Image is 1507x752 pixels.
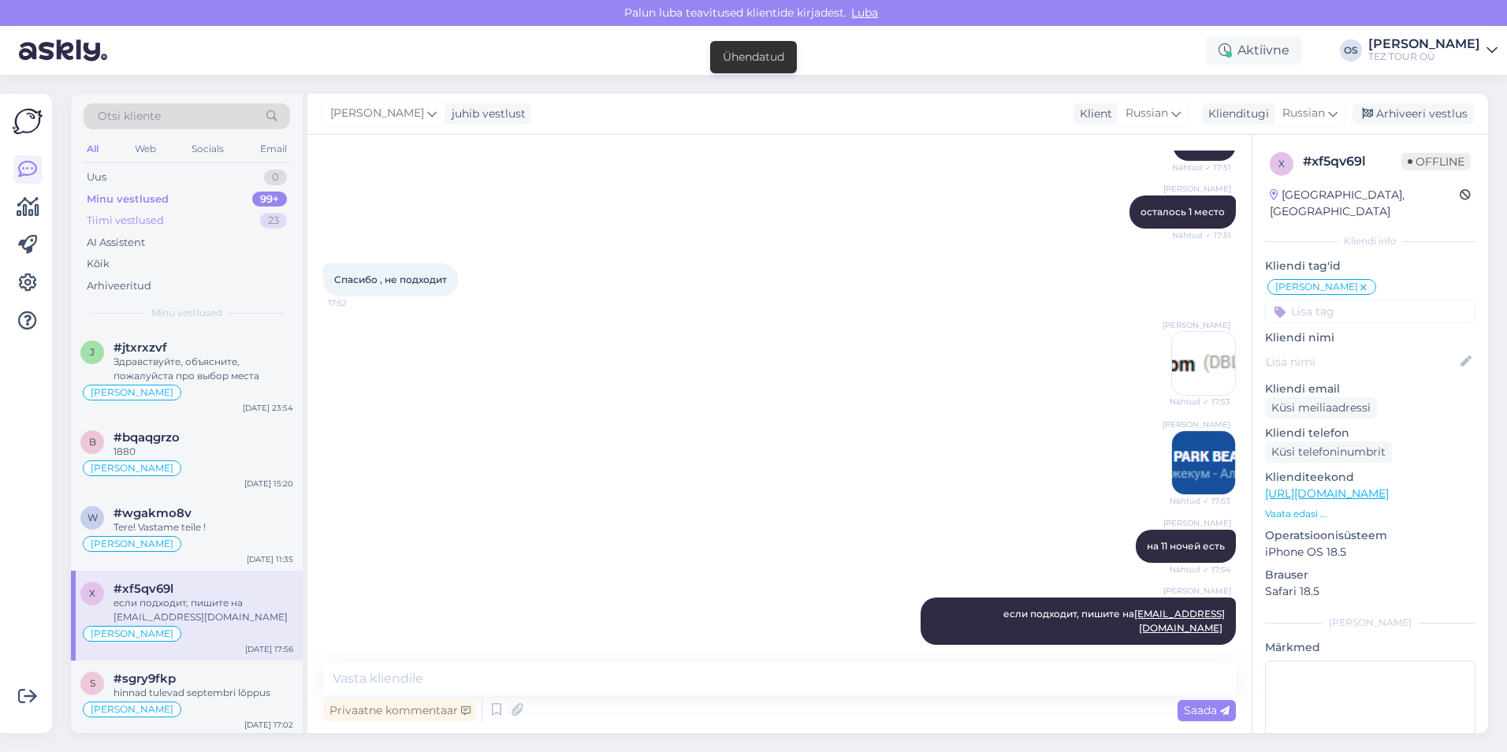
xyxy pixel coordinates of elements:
[113,596,293,624] div: если подходит, пишите на [EMAIL_ADDRESS][DOMAIN_NAME]
[1265,258,1475,274] p: Kliendi tag'id
[91,463,173,473] span: [PERSON_NAME]
[1163,319,1230,331] span: [PERSON_NAME]
[1172,229,1231,241] span: Nähtud ✓ 17:51
[1340,39,1362,61] div: OS
[1265,300,1475,323] input: Lisa tag
[1265,425,1475,441] p: Kliendi telefon
[260,213,287,229] div: 23
[252,192,287,207] div: 99+
[330,105,424,122] span: [PERSON_NAME]
[90,677,95,689] span: s
[84,139,102,159] div: All
[1163,585,1231,597] span: [PERSON_NAME]
[1074,106,1112,122] div: Klient
[1147,540,1225,552] span: на 11 ночей есть
[1278,158,1285,169] span: x
[1163,183,1231,195] span: [PERSON_NAME]
[244,719,293,731] div: [DATE] 17:02
[1270,187,1460,220] div: [GEOGRAPHIC_DATA], [GEOGRAPHIC_DATA]
[13,106,43,136] img: Askly Logo
[113,430,180,445] span: #bqaqgrzo
[1184,703,1230,717] span: Saada
[1163,419,1230,430] span: [PERSON_NAME]
[264,169,287,185] div: 0
[188,139,227,159] div: Socials
[1265,639,1475,656] p: Märkmed
[1401,153,1471,170] span: Offline
[113,445,293,459] div: 1880
[1265,507,1475,521] p: Vaata edasi ...
[1163,517,1231,529] span: [PERSON_NAME]
[247,553,293,565] div: [DATE] 11:35
[113,355,293,383] div: Здравствуйте, объясните, пожалуйста про выбор места
[1275,282,1358,292] span: [PERSON_NAME]
[1265,234,1475,248] div: Kliendi info
[87,192,169,207] div: Minu vestlused
[132,139,159,159] div: Web
[1368,38,1480,50] div: [PERSON_NAME]
[87,213,164,229] div: Tiimi vestlused
[113,686,293,700] div: hinnad tulevad septembri lõppus
[328,297,387,309] span: 17:52
[87,512,98,523] span: w
[87,278,151,294] div: Arhiveeritud
[1265,469,1475,486] p: Klienditeekond
[1140,206,1225,218] span: осталось 1 место
[1265,381,1475,397] p: Kliendi email
[1265,544,1475,560] p: iPhone OS 18.5
[91,388,173,397] span: [PERSON_NAME]
[87,169,106,185] div: Uus
[1134,608,1225,634] a: [EMAIL_ADDRESS][DOMAIN_NAME]
[90,346,95,358] span: j
[1265,567,1475,583] p: Brauser
[151,306,222,320] span: Minu vestlused
[91,629,173,638] span: [PERSON_NAME]
[1368,38,1498,63] a: [PERSON_NAME]TEZ TOUR OÜ
[1170,564,1231,575] span: Nähtud ✓ 17:54
[334,274,447,285] span: Спасибо , не подходит
[89,436,96,448] span: b
[1265,486,1389,501] a: [URL][DOMAIN_NAME]
[1265,329,1475,346] p: Kliendi nimi
[1126,105,1168,122] span: Russian
[87,256,110,272] div: Kõik
[113,672,176,686] span: #sgry9fkp
[91,539,173,549] span: [PERSON_NAME]
[1206,36,1302,65] div: Aktiivne
[87,235,145,251] div: AI Assistent
[1265,397,1377,419] div: Küsi meiliaadressi
[243,402,293,414] div: [DATE] 23:54
[323,700,477,721] div: Privaatne kommentaar
[1266,353,1457,370] input: Lisa nimi
[245,643,293,655] div: [DATE] 17:56
[1265,441,1392,463] div: Küsi telefoninumbrit
[113,341,167,355] span: #jtxrxzvf
[1265,616,1475,630] div: [PERSON_NAME]
[1265,583,1475,600] p: Safari 18.5
[1172,332,1235,395] img: Attachment
[1172,431,1235,494] img: Attachment
[1353,103,1474,125] div: Arhiveeri vestlus
[1172,162,1231,173] span: Nähtud ✓ 17:51
[91,705,173,714] span: [PERSON_NAME]
[1303,152,1401,171] div: # xf5qv69l
[1003,608,1225,634] span: если подходит, пишите на
[257,139,290,159] div: Email
[847,6,883,20] span: Luba
[98,108,161,125] span: Otsi kliente
[113,506,192,520] span: #wgakmo8v
[1282,105,1325,122] span: Russian
[1265,527,1475,544] p: Operatsioonisüsteem
[113,582,173,596] span: #xf5qv69l
[1170,646,1231,657] span: Nähtud ✓ 17:56
[89,587,95,599] span: x
[244,478,293,490] div: [DATE] 15:20
[723,49,784,65] div: Ühendatud
[1170,396,1230,408] span: Nähtud ✓ 17:53
[113,520,293,534] div: Tere! Vastame teile !
[1202,106,1269,122] div: Klienditugi
[1368,50,1480,63] div: TEZ TOUR OÜ
[445,106,526,122] div: juhib vestlust
[1170,495,1230,507] span: Nähtud ✓ 17:53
